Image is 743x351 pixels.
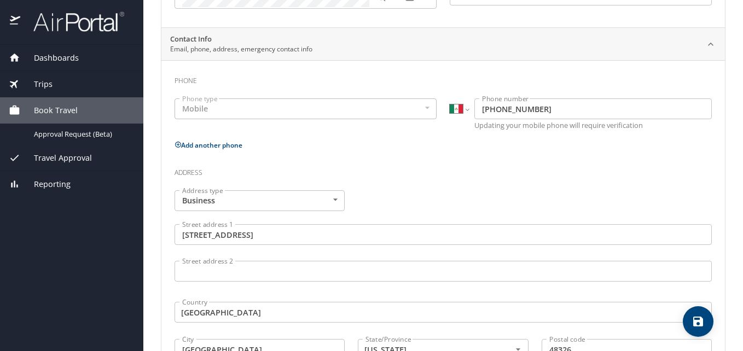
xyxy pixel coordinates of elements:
[161,28,725,61] div: Contact InfoEmail, phone, address, emergency contact info
[10,11,21,32] img: icon-airportal.png
[695,306,708,319] button: Open
[175,190,345,211] div: Business
[175,98,437,119] div: Mobile
[170,34,312,45] h2: Contact Info
[175,69,712,87] h3: Phone
[20,78,53,90] span: Trips
[20,52,79,64] span: Dashboards
[21,11,124,32] img: airportal-logo.png
[474,122,712,129] p: Updating your mobile phone will require verification
[175,161,712,179] h3: Address
[170,44,312,54] p: Email, phone, address, emergency contact info
[34,129,130,139] span: Approval Request (Beta)
[20,104,78,116] span: Book Travel
[20,152,92,164] span: Travel Approval
[683,306,713,337] button: save
[175,141,242,150] button: Add another phone
[20,178,71,190] span: Reporting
